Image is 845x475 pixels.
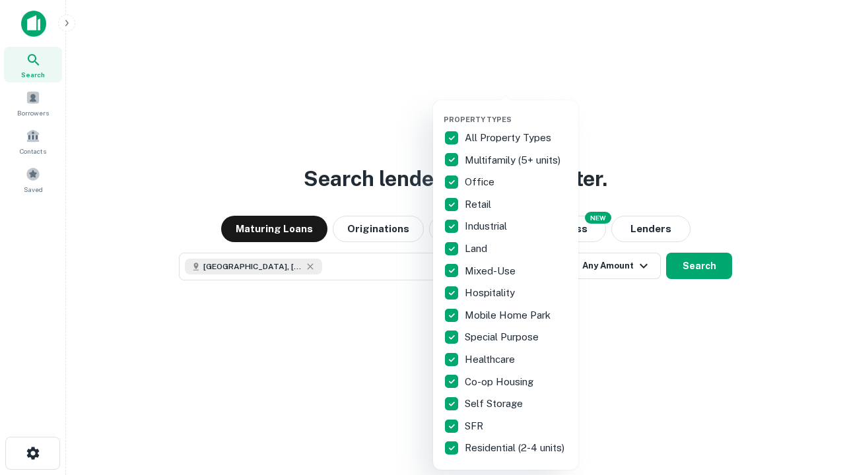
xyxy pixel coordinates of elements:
[465,218,510,234] p: Industrial
[465,152,563,168] p: Multifamily (5+ units)
[465,307,553,323] p: Mobile Home Park
[465,285,518,301] p: Hospitality
[465,418,486,434] p: SFR
[465,130,554,146] p: All Property Types
[465,329,541,345] p: Special Purpose
[444,115,512,123] span: Property Types
[465,174,497,190] p: Office
[465,197,494,212] p: Retail
[465,241,490,257] p: Land
[465,352,518,367] p: Healthcare
[465,396,525,412] p: Self Storage
[465,263,518,279] p: Mixed-Use
[465,374,536,390] p: Co-op Housing
[779,369,845,433] iframe: Chat Widget
[465,440,567,456] p: Residential (2-4 units)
